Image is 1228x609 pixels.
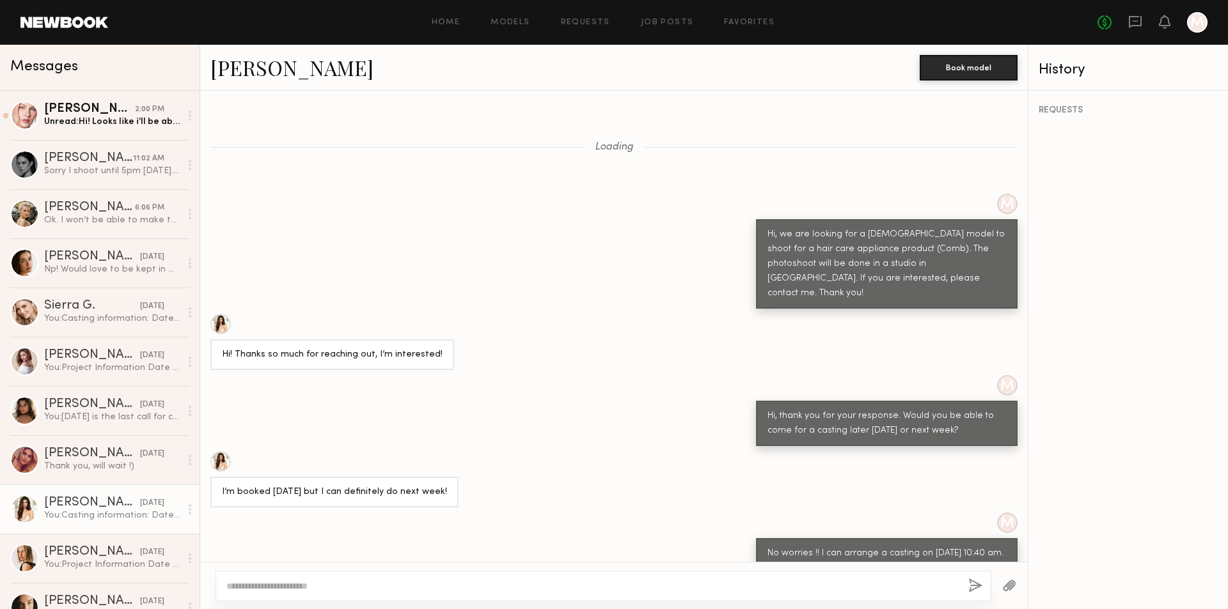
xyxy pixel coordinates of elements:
div: Sierra G. [44,300,140,312]
a: Favorites [724,19,775,27]
div: 6:06 PM [135,202,164,214]
div: Np! Would love to be kept in mind for the next one :) [44,263,180,275]
a: Models [491,19,530,27]
div: Ok. I won’t be able to make this casting, but please keep me in mind for future projects! [44,214,180,226]
div: No worries !! I can arrange a casting on [DATE] 10:40 am. Does this time work for you? [767,546,1006,576]
a: [PERSON_NAME] [210,54,374,81]
div: [DATE] [140,596,164,608]
div: [PERSON_NAME] [44,251,140,263]
span: Messages [10,59,78,74]
div: I’m booked [DATE] but I can definitely do next week! [222,485,447,500]
div: History [1039,63,1218,77]
div: [PERSON_NAME] [44,201,135,214]
div: [DATE] [140,546,164,559]
div: [DATE] [140,448,164,460]
div: You: Casting information: Date: [DATE] Time: 3：30 pm Address: [STREET_ADDRESS][US_STATE] Contact ... [44,312,180,325]
div: REQUESTS [1039,106,1218,115]
div: [PERSON_NAME] [44,595,140,608]
div: Hi! Thanks so much for reaching out, I’m interested! [222,348,443,362]
div: [PERSON_NAME] [44,447,140,460]
div: Hi, thank you for your response. Would you be able to come for a casting later [DATE] or next week? [767,409,1006,438]
div: [DATE] [140,300,164,312]
div: You: [DATE] is the last call for casting, if you are interested, i can arrange the time for [44,411,180,423]
div: You: Project Information Date & Time: [ September] Location: [ [GEOGRAPHIC_DATA]] Duration: [ App... [44,559,180,571]
div: Sorry I shoot until 5pm [DATE]. I hope to work together soon! [44,165,180,177]
a: Home [432,19,460,27]
div: Unread: Hi! Looks like i’ll be able to come a little earlier! Is that okay? [44,116,180,128]
div: [PERSON_NAME] [44,546,140,559]
a: Job Posts [641,19,694,27]
a: Book model [920,61,1018,72]
span: Loading [595,142,633,153]
div: 2:00 PM [135,104,164,116]
div: Thank you, will wait !) [44,460,180,472]
a: M [1187,12,1208,33]
button: Book model [920,55,1018,81]
div: Hi, we are looking for a [DEMOGRAPHIC_DATA] model to shoot for a hair care appliance product (Com... [767,227,1006,301]
div: You: Project Information Date & Time: [ Between [DATE] - [DATE] ] Location: [ [GEOGRAPHIC_DATA]] ... [44,362,180,374]
div: [DATE] [140,251,164,263]
div: [PERSON_NAME] [44,497,140,509]
div: [DATE] [140,497,164,509]
div: [PERSON_NAME] [44,152,133,165]
div: You: Casting information: Date: [DATE] Time: 1:15 pm Address: [STREET_ADDRESS][US_STATE] Contact ... [44,509,180,521]
div: [PERSON_NAME] [44,398,140,411]
div: [DATE] [140,350,164,362]
div: [PERSON_NAME] [44,349,140,362]
div: 11:02 AM [133,153,164,165]
div: [PERSON_NAME] [44,103,135,116]
div: [DATE] [140,399,164,411]
a: Requests [561,19,610,27]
